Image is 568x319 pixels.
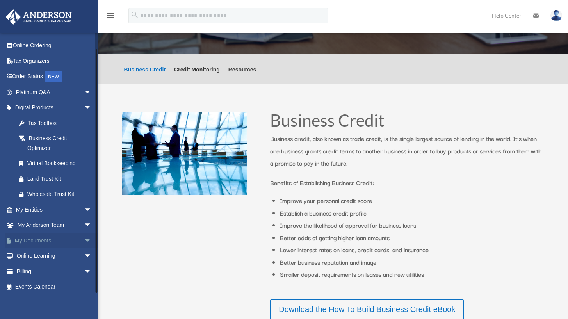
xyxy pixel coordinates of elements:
img: business people talking in office [122,112,247,196]
span: arrow_drop_down [84,84,100,100]
div: Wholesale Trust Kit [27,189,94,199]
a: Tax Toolbox [11,115,103,131]
div: Land Trust Kit [27,174,94,184]
a: Business Credit Optimizer [11,131,100,156]
a: Order StatusNEW [5,69,103,85]
h1: Business Credit [270,112,543,133]
span: arrow_drop_down [84,233,100,249]
a: Land Trust Kit [11,171,103,187]
li: Better business reputation and image [280,256,543,269]
span: arrow_drop_down [84,264,100,280]
div: Virtual Bookkeeping [27,159,94,168]
div: NEW [45,71,62,82]
i: search [130,11,139,19]
div: Business Credit Optimizer [27,134,90,153]
div: Tax Toolbox [27,118,94,128]
li: Improve the likelihood of approval for business loans [280,219,543,232]
a: Virtual Bookkeeping [11,156,103,171]
span: arrow_drop_down [84,217,100,233]
a: My Entitiesarrow_drop_down [5,202,103,217]
a: Online Ordering [5,38,103,53]
li: Establish a business credit profile [280,207,543,219]
img: User Pic [550,10,562,21]
a: Credit Monitoring [174,67,220,84]
a: Digital Productsarrow_drop_down [5,100,103,116]
a: Business Credit [124,67,166,84]
span: arrow_drop_down [84,248,100,264]
i: menu [105,11,115,20]
p: Benefits of Establishing Business Credit: [270,176,543,189]
li: Smaller deposit requirements on leases and new utilities [280,268,543,281]
a: My Anderson Teamarrow_drop_down [5,217,103,233]
a: Events Calendar [5,279,103,295]
span: arrow_drop_down [84,100,100,116]
a: Billingarrow_drop_down [5,264,103,279]
a: Platinum Q&Aarrow_drop_down [5,84,103,100]
li: Better odds of getting higher loan amounts [280,232,543,244]
a: Online Learningarrow_drop_down [5,248,103,264]
a: menu [105,14,115,20]
li: Improve your personal credit score [280,194,543,207]
a: Wholesale Trust Kit [11,187,103,202]
img: Anderson Advisors Platinum Portal [4,9,74,25]
a: Tax Organizers [5,53,103,69]
a: My Documentsarrow_drop_down [5,233,103,248]
a: Resources [228,67,256,84]
li: Lower interest rates on loans, credit cards, and insurance [280,244,543,256]
p: Business credit, also known as trade credit, is the single largest source of lending in the world... [270,132,543,176]
span: arrow_drop_down [84,202,100,218]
